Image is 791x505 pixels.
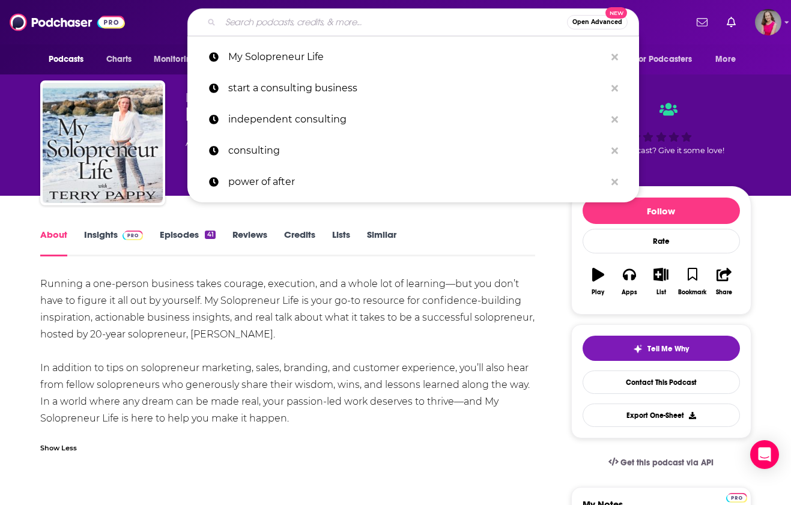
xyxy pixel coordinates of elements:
[43,83,163,203] img: My Solopreneur Life
[571,91,751,166] div: Good podcast? Give it some love!
[726,493,747,503] img: Podchaser Pro
[583,370,740,394] a: Contact This Podcast
[187,8,639,36] div: Search podcasts, credits, & more...
[10,11,125,34] img: Podchaser - Follow, Share and Rate Podcasts
[145,48,212,71] button: open menu
[750,440,779,469] div: Open Intercom Messenger
[40,48,100,71] button: open menu
[599,448,724,477] a: Get this podcast via API
[726,491,747,503] a: Pro website
[622,289,637,296] div: Apps
[572,19,622,25] span: Open Advanced
[228,73,605,104] p: start a consulting business
[228,166,605,198] p: power of after
[707,48,751,71] button: open menu
[620,458,714,468] span: Get this podcast via API
[187,166,639,198] a: power of after
[187,135,639,166] a: consulting
[645,260,676,303] button: List
[656,289,666,296] div: List
[186,136,450,150] div: A weekly podcast
[220,13,567,32] input: Search podcasts, credits, & more...
[633,344,643,354] img: tell me why sparkle
[187,73,639,104] a: start a consulting business
[692,12,712,32] a: Show notifications dropdown
[98,48,139,71] a: Charts
[40,276,536,427] div: Running a one-person business takes courage, execution, and a whole lot of learning—but you don’t...
[722,12,741,32] a: Show notifications dropdown
[583,260,614,303] button: Play
[187,41,639,73] a: My Solopreneur Life
[708,260,739,303] button: Share
[635,51,693,68] span: For Podcasters
[232,229,267,256] a: Reviews
[592,289,604,296] div: Play
[228,104,605,135] p: independent consulting
[228,41,605,73] p: My Solopreneur Life
[755,9,781,35] img: User Profile
[583,336,740,361] button: tell me why sparkleTell Me Why
[583,404,740,427] button: Export One-Sheet
[160,229,215,256] a: Episodes41
[598,146,724,155] span: Good podcast? Give it some love!
[678,289,706,296] div: Bookmark
[627,48,710,71] button: open menu
[187,104,639,135] a: independent consulting
[332,229,350,256] a: Lists
[228,135,605,166] p: consulting
[715,51,736,68] span: More
[755,9,781,35] span: Logged in as AmyRasdal
[40,229,67,256] a: About
[583,198,740,224] button: Follow
[123,231,144,240] img: Podchaser Pro
[647,344,689,354] span: Tell Me Why
[284,229,315,256] a: Credits
[186,91,271,103] span: [PERSON_NAME]
[716,289,732,296] div: Share
[49,51,84,68] span: Podcasts
[367,229,396,256] a: Similar
[106,51,132,68] span: Charts
[567,15,628,29] button: Open AdvancedNew
[205,231,215,239] div: 41
[605,7,627,19] span: New
[154,51,196,68] span: Monitoring
[755,9,781,35] button: Show profile menu
[677,260,708,303] button: Bookmark
[583,229,740,253] div: Rate
[614,260,645,303] button: Apps
[84,229,144,256] a: InsightsPodchaser Pro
